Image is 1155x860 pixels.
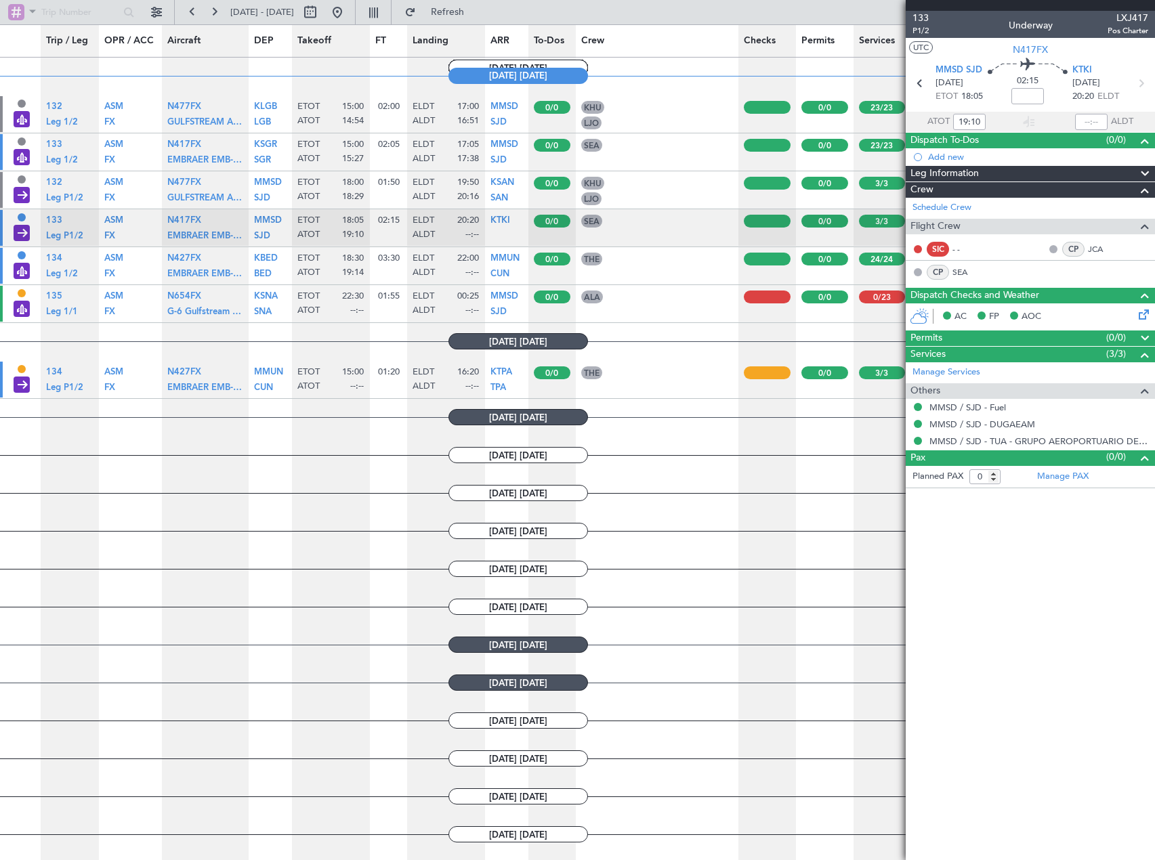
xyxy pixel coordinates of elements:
[104,372,123,381] a: ASM
[46,258,62,267] a: 134
[413,177,434,189] span: ELDT
[1106,347,1126,361] span: (3/3)
[167,121,243,130] a: GULFSTREAM AEROSPACE G-4 Gulfstream G400
[46,106,62,115] a: 132
[912,11,929,25] span: 133
[254,178,282,187] span: MMSD
[413,191,435,203] span: ALDT
[936,77,963,90] span: [DATE]
[490,197,508,206] a: SAN
[910,166,979,181] span: Leg Information
[254,368,283,377] span: MMUN
[490,254,520,263] span: MMUN
[801,34,835,48] span: Permits
[490,258,520,267] a: MMUN
[413,115,435,127] span: ALDT
[448,485,588,501] span: [DATE] [DATE]
[167,270,301,278] span: EMBRAER EMB-545 Praetor 500
[1097,90,1119,104] span: ELDT
[297,34,331,48] span: Takeoff
[104,118,115,127] span: FX
[413,253,434,265] span: ELDT
[490,121,507,130] a: SJD
[952,243,983,255] div: - -
[46,220,62,229] a: 133
[104,144,123,153] a: ASM
[104,121,115,130] a: FX
[378,290,400,302] span: 01:55
[910,347,946,362] span: Services
[490,216,510,225] span: KTKI
[104,273,115,282] a: FX
[490,194,508,202] span: SAN
[953,114,986,130] input: --:--
[490,273,509,282] a: CUN
[457,101,479,113] span: 17:00
[457,215,479,227] span: 20:20
[342,153,364,165] span: 15:27
[104,368,123,377] span: ASM
[104,220,123,229] a: ASM
[167,197,243,206] a: GULFSTREAM AEROSPACE G-4 Gulfstream G400
[167,178,201,187] span: N477FX
[928,151,1148,163] div: Add new
[254,106,277,115] a: KLGB
[350,305,364,317] span: --:--
[297,177,320,189] span: ETOT
[46,292,62,301] span: 135
[490,311,507,320] a: SJD
[46,156,78,165] span: Leg 1/2
[46,307,78,316] span: Leg 1/1
[413,139,434,151] span: ELDT
[104,216,123,225] span: ASM
[910,288,1039,303] span: Dispatch Checks and Weather
[1009,18,1053,33] div: Underway
[413,34,448,48] span: Landing
[46,273,78,282] a: Leg 1/2
[167,106,201,115] a: N477FX
[254,292,278,301] span: KSNA
[927,242,949,257] div: SIC
[490,220,510,229] a: KTKI
[1108,25,1148,37] span: Pos Charter
[457,139,479,151] span: 17:05
[398,1,480,23] button: Refresh
[490,102,518,111] span: MMSD
[46,311,78,320] a: Leg 1/1
[910,219,961,234] span: Flight Crew
[457,291,479,303] span: 00:25
[912,25,929,37] span: P1/2
[46,140,62,149] span: 133
[1106,450,1126,464] span: (0/0)
[912,470,963,483] label: Planned PAX
[104,387,115,395] a: FX
[46,387,83,395] a: Leg P1/2
[375,34,386,48] span: FT
[167,296,201,305] a: N654FX
[104,383,115,392] span: FX
[929,418,1035,430] a: MMSD / SJD - DUGAEAM
[910,330,942,346] span: Permits
[490,34,509,48] span: ARR
[490,296,518,305] a: MMSD
[297,191,320,203] span: ATOT
[989,310,999,324] span: FP
[342,101,364,113] span: 15:00
[378,176,400,188] span: 01:50
[167,311,243,320] a: G-6 Gulfstream G650ER
[167,118,369,127] span: GULFSTREAM AEROSPACE G-4 Gulfstream G400
[534,34,564,48] span: To-Dos
[1111,115,1133,129] span: ALDT
[297,381,320,393] span: ATOT
[465,305,479,317] span: --:--
[952,266,983,278] a: SEA
[448,68,588,84] span: [DATE] [DATE]
[457,115,479,127] span: 16:51
[457,177,479,189] span: 19:50
[342,139,364,151] span: 15:00
[936,64,982,77] span: MMSD SJD
[46,270,78,278] span: Leg 1/2
[297,153,320,165] span: ATOT
[167,307,266,316] span: G-6 Gulfstream G650ER
[254,118,271,127] span: LGB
